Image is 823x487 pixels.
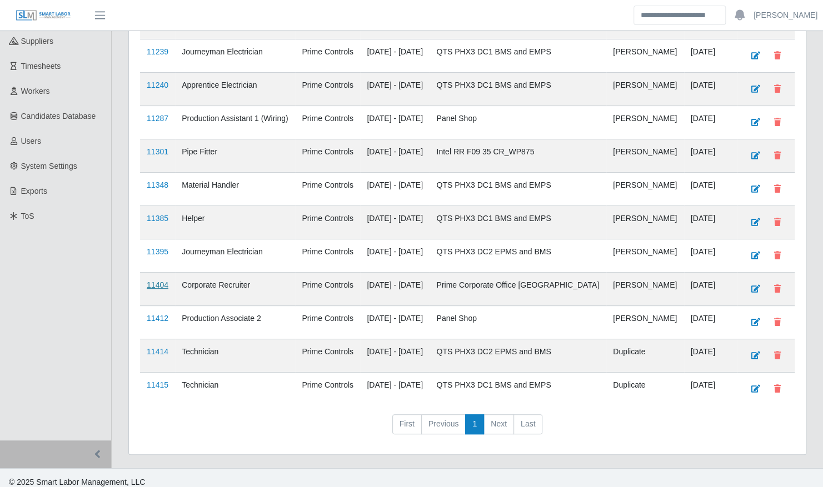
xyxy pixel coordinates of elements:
[606,373,684,406] td: Duplicate
[175,173,295,206] td: Material Handler
[606,73,684,106] td: [PERSON_NAME]
[21,212,34,220] span: ToS
[606,39,684,73] td: [PERSON_NAME]
[360,173,430,206] td: [DATE] - [DATE]
[360,39,430,73] td: [DATE] - [DATE]
[295,239,360,273] td: Prime Controls
[147,214,168,223] a: 11385
[21,37,53,46] span: Suppliers
[21,137,42,145] span: Users
[16,9,71,22] img: SLM Logo
[430,206,606,239] td: QTS PHX3 DC1 BMS and EMPS
[175,339,295,373] td: Technician
[430,306,606,339] td: Panel Shop
[684,273,737,306] td: [DATE]
[175,306,295,339] td: Production Associate 2
[147,147,168,156] a: 11301
[175,239,295,273] td: Journeyman Electrician
[684,106,737,139] td: [DATE]
[175,206,295,239] td: Helper
[147,247,168,256] a: 11395
[684,206,737,239] td: [DATE]
[684,173,737,206] td: [DATE]
[147,81,168,89] a: 11240
[684,306,737,339] td: [DATE]
[360,373,430,406] td: [DATE] - [DATE]
[295,306,360,339] td: Prime Controls
[430,106,606,139] td: Panel Shop
[175,106,295,139] td: Production Assistant 1 (Wiring)
[295,106,360,139] td: Prime Controls
[606,273,684,306] td: [PERSON_NAME]
[430,39,606,73] td: QTS PHX3 DC1 BMS and EMPS
[430,339,606,373] td: QTS PHX3 DC2 EPMS and BMS
[147,380,168,389] a: 11415
[684,139,737,173] td: [DATE]
[606,206,684,239] td: [PERSON_NAME]
[295,273,360,306] td: Prime Controls
[295,173,360,206] td: Prime Controls
[684,339,737,373] td: [DATE]
[684,373,737,406] td: [DATE]
[606,173,684,206] td: [PERSON_NAME]
[430,273,606,306] td: Prime Corporate Office [GEOGRAPHIC_DATA]
[360,339,430,373] td: [DATE] - [DATE]
[465,414,484,434] a: 1
[430,239,606,273] td: QTS PHX3 DC2 EPMS and BMS
[684,73,737,106] td: [DATE]
[295,139,360,173] td: Prime Controls
[360,306,430,339] td: [DATE] - [DATE]
[360,273,430,306] td: [DATE] - [DATE]
[295,339,360,373] td: Prime Controls
[360,239,430,273] td: [DATE] - [DATE]
[175,373,295,406] td: Technician
[684,239,737,273] td: [DATE]
[175,139,295,173] td: Pipe Fitter
[360,139,430,173] td: [DATE] - [DATE]
[360,106,430,139] td: [DATE] - [DATE]
[147,280,168,289] a: 11404
[684,39,737,73] td: [DATE]
[147,347,168,356] a: 11414
[606,239,684,273] td: [PERSON_NAME]
[21,162,77,170] span: System Settings
[430,373,606,406] td: QTS PHX3 DC1 BMS and EMPS
[295,373,360,406] td: Prime Controls
[21,87,50,96] span: Workers
[295,206,360,239] td: Prime Controls
[21,62,61,71] span: Timesheets
[295,73,360,106] td: Prime Controls
[634,6,726,25] input: Search
[175,273,295,306] td: Corporate Recruiter
[175,39,295,73] td: Journeyman Electrician
[430,73,606,106] td: QTS PHX3 DC1 BMS and EMPS
[360,206,430,239] td: [DATE] - [DATE]
[606,106,684,139] td: [PERSON_NAME]
[360,73,430,106] td: [DATE] - [DATE]
[430,139,606,173] td: Intel RR F09 35 CR_WP875
[754,9,817,21] a: [PERSON_NAME]
[147,114,168,123] a: 11287
[140,414,795,443] nav: pagination
[430,173,606,206] td: QTS PHX3 DC1 BMS and EMPS
[606,306,684,339] td: [PERSON_NAME]
[21,187,47,195] span: Exports
[295,39,360,73] td: Prime Controls
[175,73,295,106] td: Apprentice Electrician
[147,314,168,323] a: 11412
[9,478,145,486] span: © 2025 Smart Labor Management, LLC
[606,139,684,173] td: [PERSON_NAME]
[147,180,168,189] a: 11348
[606,339,684,373] td: Duplicate
[21,112,96,121] span: Candidates Database
[147,47,168,56] a: 11239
